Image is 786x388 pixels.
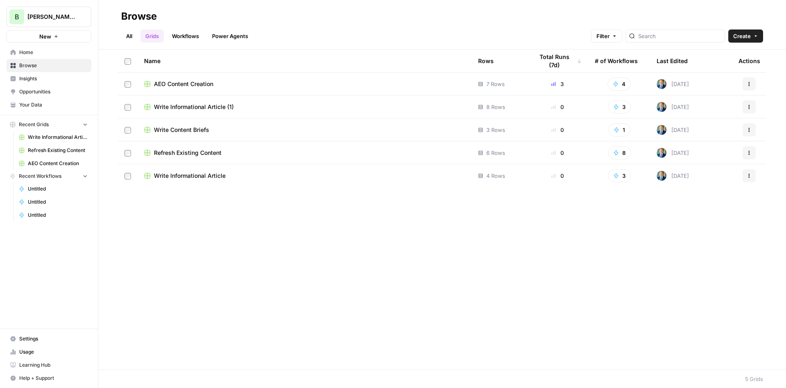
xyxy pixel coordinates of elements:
[7,170,91,182] button: Recent Workflows
[7,345,91,359] a: Usage
[28,211,88,219] span: Untitled
[144,126,465,134] a: Write Content Briefs
[19,101,88,109] span: Your Data
[207,29,253,43] a: Power Agents
[39,32,51,41] span: New
[140,29,164,43] a: Grids
[728,29,763,43] button: Create
[7,98,91,111] a: Your Data
[19,348,88,356] span: Usage
[7,72,91,85] a: Insights
[608,146,631,159] button: 8
[15,12,19,22] span: B
[596,32,610,40] span: Filter
[19,361,88,369] span: Learning Hub
[657,79,689,89] div: [DATE]
[7,59,91,72] a: Browse
[739,50,760,72] div: Actions
[7,85,91,98] a: Opportunities
[657,125,666,135] img: arvzg7vs4x4156nyo4jt3wkd75g5
[19,172,61,180] span: Recent Workflows
[7,372,91,385] button: Help + Support
[657,171,666,181] img: arvzg7vs4x4156nyo4jt3wkd75g5
[608,77,631,91] button: 4
[28,198,88,206] span: Untitled
[657,102,666,112] img: arvzg7vs4x4156nyo4jt3wkd75g5
[486,80,505,88] span: 7 Rows
[19,88,88,95] span: Opportunities
[591,29,622,43] button: Filter
[608,100,631,113] button: 3
[7,30,91,43] button: New
[144,103,465,111] a: Write Informational Article (1)
[7,118,91,131] button: Recent Grids
[154,126,209,134] span: Write Content Briefs
[19,335,88,343] span: Settings
[486,126,505,134] span: 3 Rows
[745,375,763,383] div: 5 Grids
[19,75,88,82] span: Insights
[533,149,582,157] div: 0
[657,171,689,181] div: [DATE]
[28,160,88,167] span: AEO Content Creation
[154,149,221,157] span: Refresh Existing Content
[486,172,505,180] span: 4 Rows
[28,134,88,141] span: Write Informational Article (1)
[7,332,91,345] a: Settings
[154,103,234,111] span: Write Informational Article (1)
[7,359,91,372] a: Learning Hub
[657,50,688,72] div: Last Edited
[478,50,494,72] div: Rows
[19,49,88,56] span: Home
[15,209,91,222] a: Untitled
[657,102,689,112] div: [DATE]
[657,125,689,135] div: [DATE]
[28,147,88,154] span: Refresh Existing Content
[27,13,77,21] span: [PERSON_NAME] Financials
[638,32,721,40] input: Search
[144,149,465,157] a: Refresh Existing Content
[121,29,137,43] a: All
[167,29,204,43] a: Workflows
[657,148,689,158] div: [DATE]
[15,182,91,195] a: Untitled
[15,157,91,170] a: AEO Content Creation
[154,172,226,180] span: Write Informational Article
[7,7,91,27] button: Workspace: Bennett Financials
[533,80,582,88] div: 3
[657,79,666,89] img: arvzg7vs4x4156nyo4jt3wkd75g5
[144,172,465,180] a: Write Informational Article
[15,195,91,209] a: Untitled
[533,172,582,180] div: 0
[608,123,630,136] button: 1
[733,32,751,40] span: Create
[533,103,582,111] div: 0
[15,131,91,144] a: Write Informational Article (1)
[144,80,465,88] a: AEO Content Creation
[608,169,631,182] button: 3
[19,121,49,128] span: Recent Grids
[533,50,582,72] div: Total Runs (7d)
[7,46,91,59] a: Home
[154,80,213,88] span: AEO Content Creation
[533,126,582,134] div: 0
[486,149,505,157] span: 6 Rows
[144,50,465,72] div: Name
[486,103,505,111] span: 8 Rows
[19,62,88,69] span: Browse
[657,148,666,158] img: arvzg7vs4x4156nyo4jt3wkd75g5
[121,10,157,23] div: Browse
[15,144,91,157] a: Refresh Existing Content
[19,374,88,382] span: Help + Support
[595,50,638,72] div: # of Workflows
[28,185,88,193] span: Untitled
